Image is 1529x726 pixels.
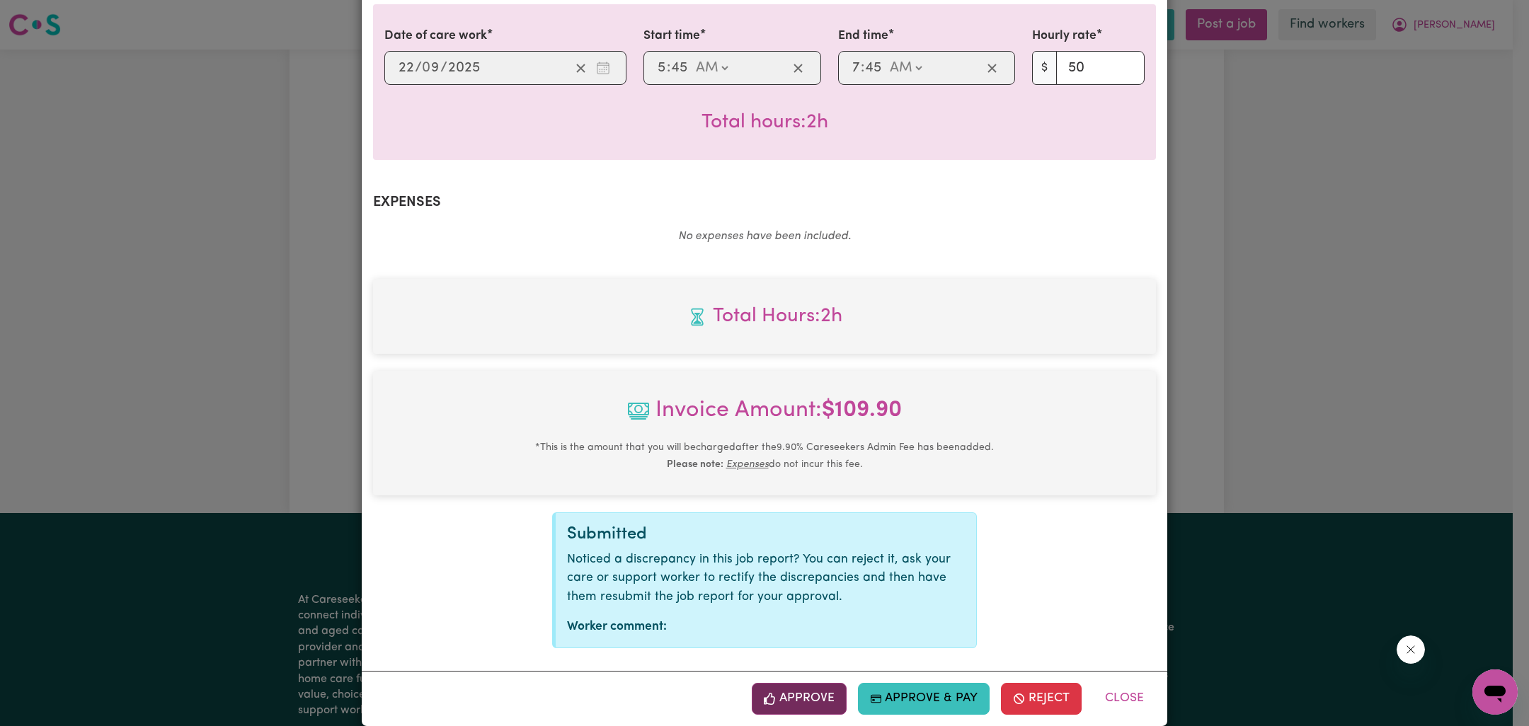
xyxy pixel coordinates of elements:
label: Date of care work [384,27,487,45]
button: Close [1093,683,1156,714]
button: Reject [1001,683,1082,714]
iframe: Button to launch messaging window [1472,669,1518,715]
span: Total hours worked: 2 hours [701,113,828,132]
input: -- [657,57,667,79]
b: Please note: [667,459,723,470]
input: -- [864,57,883,79]
iframe: Close message [1397,635,1425,664]
span: Need any help? [8,10,86,21]
span: Submitted [567,526,647,543]
em: No expenses have been included. [678,231,851,242]
b: $ 109.90 [822,399,902,422]
label: Start time [643,27,700,45]
button: Approve & Pay [858,683,990,714]
button: Clear date [570,57,592,79]
input: -- [423,57,440,79]
input: -- [852,57,861,79]
span: : [667,60,670,76]
button: Approve [752,683,847,714]
button: Enter the date of care work [592,57,614,79]
input: ---- [447,57,481,79]
strong: Worker comment: [567,621,667,633]
span: Invoice Amount: [384,393,1145,439]
span: : [861,60,864,76]
input: -- [670,57,689,79]
span: Total hours worked: 2 hours [384,301,1145,331]
u: Expenses [726,459,769,470]
h2: Expenses [373,194,1156,211]
span: $ [1032,51,1057,85]
input: -- [398,57,415,79]
label: End time [838,27,888,45]
span: / [440,60,447,76]
span: 0 [422,61,430,75]
span: / [415,60,422,76]
label: Hourly rate [1032,27,1096,45]
small: This is the amount that you will be charged after the 9.90 % Careseekers Admin Fee has been added... [535,442,994,470]
p: Noticed a discrepancy in this job report? You can reject it, ask your care or support worker to r... [567,551,965,606]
